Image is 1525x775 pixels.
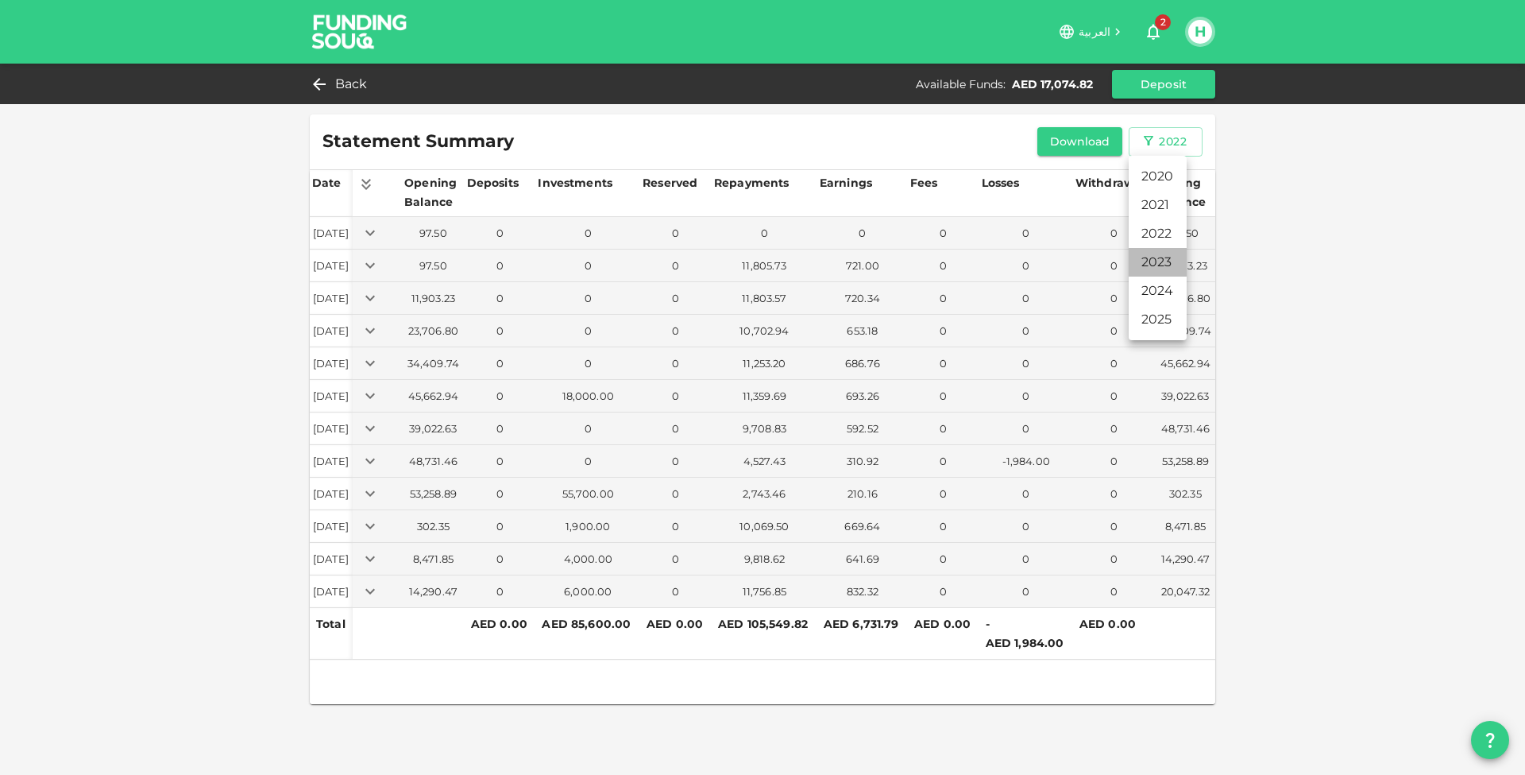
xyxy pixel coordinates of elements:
li: 2020 [1129,162,1187,191]
li: 2022 [1129,219,1187,248]
li: 2023 [1129,248,1187,277]
li: 2021 [1129,191,1187,219]
li: 2024 [1129,277,1187,305]
li: 2025 [1129,305,1187,334]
